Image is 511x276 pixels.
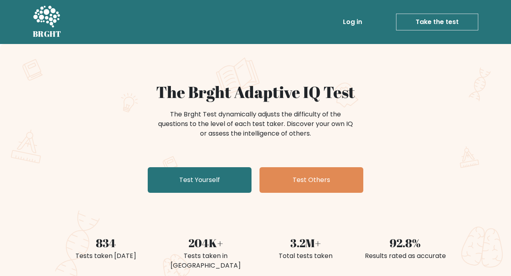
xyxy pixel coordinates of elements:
[33,29,61,39] h5: BRGHT
[396,14,478,30] a: Take the test
[33,3,61,41] a: BRGHT
[360,251,450,261] div: Results rated as accurate
[160,251,251,270] div: Tests taken in [GEOGRAPHIC_DATA]
[360,234,450,251] div: 92.8%
[156,110,355,138] div: The Brght Test dynamically adjusts the difficulty of the questions to the level of each test take...
[259,167,363,193] a: Test Others
[61,251,151,261] div: Tests taken [DATE]
[61,82,450,102] h1: The Brght Adaptive IQ Test
[61,234,151,251] div: 834
[340,14,365,30] a: Log in
[260,234,351,251] div: 3.2M+
[160,234,251,251] div: 204K+
[148,167,252,193] a: Test Yourself
[260,251,351,261] div: Total tests taken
